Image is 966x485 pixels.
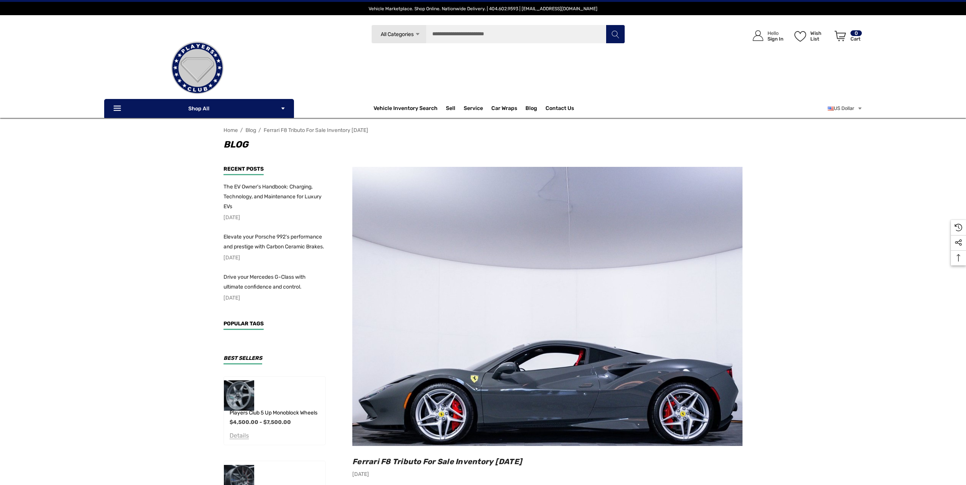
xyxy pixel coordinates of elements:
[369,6,597,11] span: Vehicle Marketplace. Shop Online. Nationwide Delivery. | 404.602.9593 | [EMAIL_ADDRESS][DOMAIN_NAME]
[767,36,783,42] p: Sign In
[159,30,235,106] img: Players Club | Cars For Sale
[224,213,326,223] p: [DATE]
[955,239,962,246] svg: Social Media
[525,105,537,113] a: Blog
[951,254,966,262] svg: Top
[280,106,286,111] svg: Icon Arrow Down
[224,166,264,172] span: Recent Posts
[835,31,846,41] svg: Review Your Cart
[264,127,368,133] a: Ferrari F8 Tributo For Sale Inventory [DATE]
[606,25,625,44] button: Search
[415,31,420,37] svg: Icon Arrow Down
[753,30,763,41] svg: Icon User Account
[224,184,322,210] span: The EV Owner's Handbook: Charging, Technology, and Maintenance for Luxury EVs
[224,380,254,411] img: Players Club 5 Up Monoblock Wheels
[224,234,324,250] span: Elevate your Porsche 992's performance and prestige with Carbon Ceramic Brakes.
[810,30,830,42] p: Wish List
[446,101,464,116] a: Sell
[224,293,326,303] p: [DATE]
[828,101,863,116] a: USD
[491,105,517,113] span: Car Wraps
[245,127,256,133] a: Blog
[230,433,249,439] a: Details
[224,272,326,292] a: Drive your Mercedes G-Class with ultimate confidence and control.
[224,124,742,137] nav: Breadcrumb
[224,182,326,212] a: The EV Owner's Handbook: Charging, Technology, and Maintenance for Luxury EVs
[104,99,294,118] p: Shop All
[380,31,413,38] span: All Categories
[546,105,574,113] a: Contact Us
[230,408,317,418] a: Players Club 5 Up Monoblock Wheels
[113,104,124,113] svg: Icon Line
[794,31,806,42] svg: Wish List
[831,23,863,52] a: Cart with 0 items
[352,457,522,466] a: Ferrari F8 Tributo For Sale Inventory [DATE]
[230,432,249,439] span: Details
[224,274,306,290] span: Drive your Mercedes G-Class with ultimate confidence and control.
[224,253,326,263] p: [DATE]
[767,30,783,36] p: Hello
[224,356,262,364] h3: Best Sellers
[371,25,426,44] a: All Categories Icon Arrow Down Icon Arrow Up
[224,232,326,252] a: Elevate your Porsche 992's performance and prestige with Carbon Ceramic Brakes.
[446,105,455,113] span: Sell
[224,127,238,133] a: Home
[955,224,962,231] svg: Recently Viewed
[374,105,438,113] a: Vehicle Inventory Search
[744,23,787,49] a: Sign in
[224,320,264,327] span: Popular Tags
[230,419,291,425] span: $4,500.00 - $7,500.00
[491,101,525,116] a: Car Wraps
[464,105,483,113] a: Service
[224,137,742,152] h1: Blog
[850,36,862,42] p: Cart
[850,30,862,36] p: 0
[352,167,742,446] img: Ferrari F8 Tributo For Sale Inventory April 2025
[352,469,742,479] p: [DATE]
[791,23,831,49] a: Wish List Wish List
